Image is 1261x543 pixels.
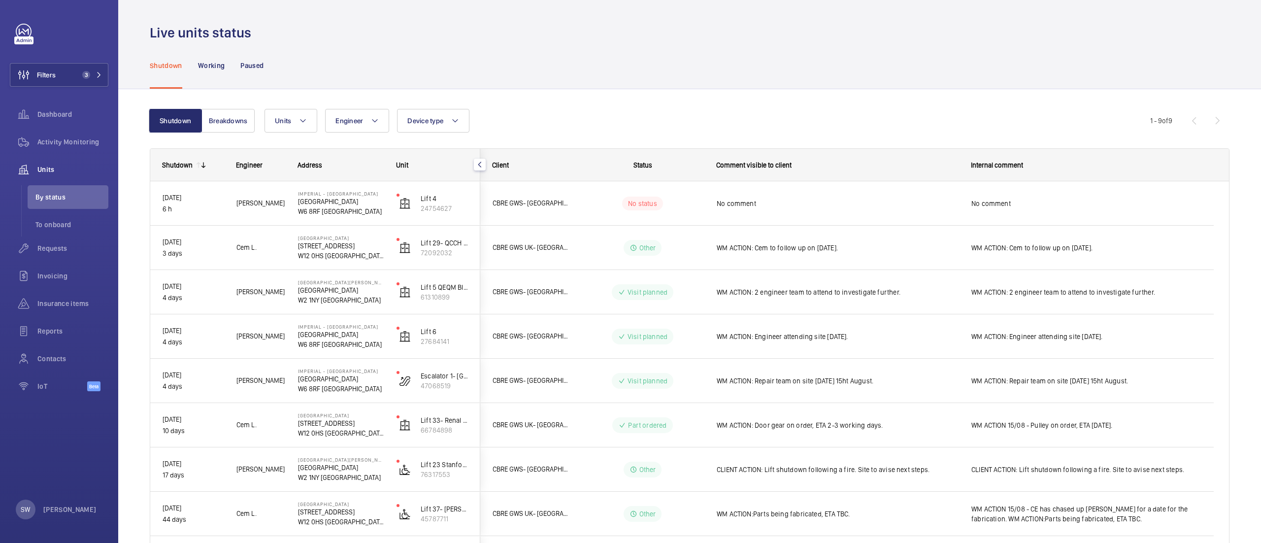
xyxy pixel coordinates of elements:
[236,464,285,475] span: [PERSON_NAME]
[82,71,90,79] span: 3
[298,324,384,330] p: Imperial - [GEOGRAPHIC_DATA]
[37,299,108,308] span: Insurance items
[639,465,656,475] p: Other
[37,271,108,281] span: Invoicing
[971,161,1023,169] span: Internal comment
[150,226,480,270] div: Press SPACE to select this row.
[198,61,225,70] p: Working
[298,473,384,482] p: W2 1NY [GEOGRAPHIC_DATA]
[971,420,1201,430] span: WM ACTION 15/08 - Pulley on order, ETA [DATE].
[399,419,411,431] img: elevator.svg
[265,109,317,133] button: Units
[163,425,224,437] p: 10 days
[163,458,224,470] p: [DATE]
[298,285,384,295] p: [GEOGRAPHIC_DATA]
[298,339,384,349] p: W6 8RF [GEOGRAPHIC_DATA]
[298,197,384,206] p: [GEOGRAPHIC_DATA]
[163,192,224,204] p: [DATE]
[335,117,363,125] span: Engineer
[493,331,568,342] span: CBRE GWS- [GEOGRAPHIC_DATA] ([GEOGRAPHIC_DATA])
[399,508,411,520] img: platform_lift.svg
[21,505,30,514] p: SW
[717,465,959,475] span: CLIENT ACTION: Lift shutdown following a fire. Site to avise next steps.
[971,199,1201,208] span: No comment
[163,370,224,381] p: [DATE]
[639,509,656,519] p: Other
[421,238,468,248] p: Lift 29- QCCH (RH) Building 101]
[35,192,108,202] span: By status
[325,109,389,133] button: Engineer
[399,242,411,254] img: elevator.svg
[639,243,656,253] p: Other
[493,198,568,209] span: CBRE GWS- [GEOGRAPHIC_DATA] ([GEOGRAPHIC_DATA])
[298,507,384,517] p: [STREET_ADDRESS]
[421,514,468,524] p: 45787711
[399,286,411,298] img: elevator.svg
[37,381,87,391] span: IoT
[480,270,1214,314] div: Press SPACE to select this row.
[163,292,224,304] p: 4 days
[37,354,108,364] span: Contacts
[399,464,411,475] img: platform_lift.svg
[421,425,468,435] p: 66784898
[421,337,468,346] p: 27684141
[480,181,1214,226] div: Press SPACE to select this row.
[421,248,468,258] p: 72092032
[298,368,384,374] p: Imperial - [GEOGRAPHIC_DATA]
[298,251,384,261] p: W12 0HS [GEOGRAPHIC_DATA]
[421,204,468,213] p: 24754627
[717,420,959,430] span: WM ACTION: Door gear on order, ETA 2-3 working days.
[163,204,224,215] p: 6 h
[275,117,291,125] span: Units
[421,194,468,204] p: Lift 4
[1150,117,1172,124] span: 1 - 9 9
[421,470,468,479] p: 76317553
[492,161,509,169] span: Client
[163,281,224,292] p: [DATE]
[717,199,959,208] span: No comment
[43,505,97,514] p: [PERSON_NAME]
[493,286,568,298] span: CBRE GWS- [GEOGRAPHIC_DATA] ([GEOGRAPHIC_DATA][PERSON_NAME])
[493,375,568,386] span: CBRE GWS- [GEOGRAPHIC_DATA] ([GEOGRAPHIC_DATA])
[421,381,468,391] p: 47068519
[407,117,443,125] span: Device type
[298,295,384,305] p: W2 1NY [GEOGRAPHIC_DATA]
[421,327,468,337] p: Lift 6
[628,332,667,341] p: Visit planned
[971,465,1201,475] span: CLIENT ACTION: Lift shutdown following a fire. Site to avise next steps.
[150,181,480,226] div: Press SPACE to select this row.
[298,330,384,339] p: [GEOGRAPHIC_DATA]
[236,508,285,519] span: Cem L.
[971,376,1201,386] span: WM ACTION: Repair team on site [DATE] 15ht August.
[163,414,224,425] p: [DATE]
[37,70,56,80] span: Filters
[1162,117,1168,125] span: of
[163,503,224,514] p: [DATE]
[971,332,1201,341] span: WM ACTION: Engineer attending site [DATE].
[298,418,384,428] p: [STREET_ADDRESS]
[298,191,384,197] p: Imperial - [GEOGRAPHIC_DATA]
[163,337,224,348] p: 4 days
[37,137,108,147] span: Activity Monitoring
[421,504,468,514] p: Lift 37- [PERSON_NAME] Bed Lift Building 201
[236,419,285,431] span: Cem L.
[971,243,1201,253] span: WM ACTION: Cem to follow up on [DATE].
[163,325,224,337] p: [DATE]
[236,198,285,209] span: [PERSON_NAME]
[298,206,384,216] p: W6 8RF [GEOGRAPHIC_DATA]
[399,198,411,209] img: elevator.svg
[633,161,652,169] span: Status
[493,508,568,519] span: CBRE GWS UK- [GEOGRAPHIC_DATA] ([GEOGRAPHIC_DATA])
[163,248,224,259] p: 3 days
[298,412,384,418] p: [GEOGRAPHIC_DATA]
[163,470,224,481] p: 17 days
[150,24,257,42] h1: Live units status
[717,287,959,297] span: WM ACTION: 2 engineer team to attend to investigate further.
[298,517,384,527] p: W12 0HS [GEOGRAPHIC_DATA]
[717,332,959,341] span: WM ACTION: Engineer attending site [DATE].
[399,375,411,387] img: escalator.svg
[236,161,263,169] span: Engineer
[716,161,792,169] span: Comment visible to client
[10,63,108,87] button: Filters3
[421,371,468,381] p: Escalator 1- [GEOGRAPHIC_DATA] ([GEOGRAPHIC_DATA])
